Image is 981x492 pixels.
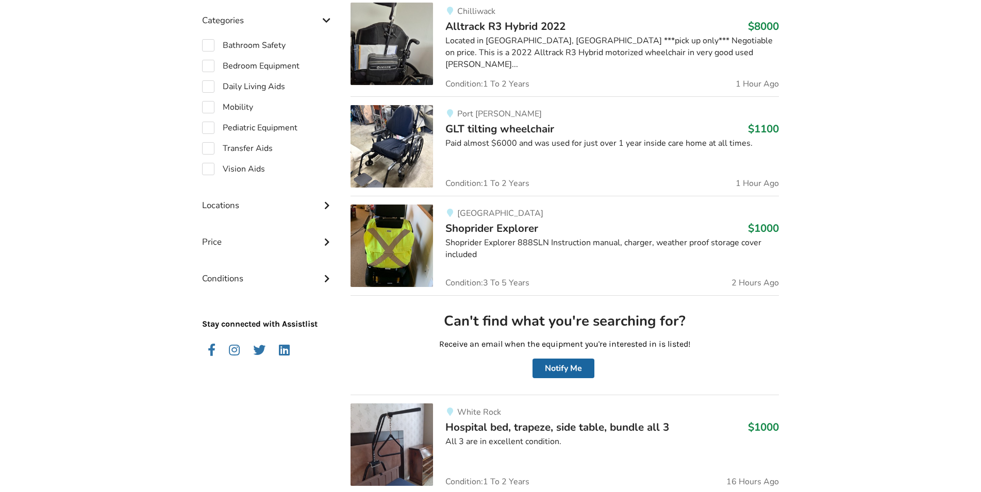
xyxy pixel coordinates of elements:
div: Paid almost $6000 and was used for just over 1 year inside care home at all times. [445,138,779,149]
p: Receive an email when the equipment you're interested in is listed! [359,338,771,350]
div: Price [202,216,334,252]
label: Daily Living Aids [202,80,285,93]
img: bedroom equipment-hospital bed, trapeze, side table, bundle all 3 [351,403,433,486]
div: Located in [GEOGRAPHIC_DATA], [GEOGRAPHIC_DATA] ***pick up only*** Negotiable on price. This is a... [445,35,779,71]
span: 1 Hour Ago [736,179,779,188]
h3: $8000 [748,20,779,33]
h3: $1000 [748,222,779,235]
img: mobility-glt tilting wheelchair [351,105,433,188]
h2: Can't find what you're searching for? [359,312,771,330]
div: Conditions [202,252,334,289]
img: mobility-alltrack r3 hybrid 2022 [351,3,433,85]
span: Chilliwack [457,6,495,17]
div: Locations [202,179,334,216]
span: Shoprider Explorer [445,221,538,235]
div: All 3 are in excellent condition. [445,436,779,448]
span: White Rock [457,406,501,418]
a: mobility-shoprider explorer[GEOGRAPHIC_DATA]Shoprider Explorer$1000Shoprider Explorer 888SLN Inst... [351,196,779,295]
span: 2 Hours Ago [731,279,779,287]
label: Vision Aids [202,163,265,175]
span: 1 Hour Ago [736,80,779,88]
span: Hospital bed, trapeze, side table, bundle all 3 [445,420,669,434]
span: [GEOGRAPHIC_DATA] [457,208,543,219]
a: mobility-alltrack r3 hybrid 2022ChilliwackAlltrack R3 Hybrid 2022$8000Located in [GEOGRAPHIC_DATA... [351,3,779,96]
span: Alltrack R3 Hybrid 2022 [445,19,566,33]
span: Condition: 1 To 2 Years [445,179,529,188]
label: Mobility [202,101,253,113]
span: Condition: 3 To 5 Years [445,279,529,287]
button: Notify Me [533,359,594,378]
h3: $1100 [748,122,779,135]
div: Shoprider Explorer 888SLN Instruction manual, charger, weather proof storage cover included [445,237,779,261]
label: Pediatric Equipment [202,122,297,134]
span: GLT tilting wheelchair [445,122,554,136]
a: mobility-glt tilting wheelchair Port [PERSON_NAME]GLT tilting wheelchair$1100Paid almost $6000 an... [351,96,779,196]
label: Bathroom Safety [202,39,286,52]
span: Port [PERSON_NAME] [457,108,542,120]
label: Transfer Aids [202,142,273,155]
label: Bedroom Equipment [202,60,300,72]
span: 16 Hours Ago [726,478,779,486]
h3: $1000 [748,420,779,434]
span: Condition: 1 To 2 Years [445,478,529,486]
span: Condition: 1 To 2 Years [445,80,529,88]
p: Stay connected with Assistlist [202,290,334,330]
img: mobility-shoprider explorer [351,205,433,287]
